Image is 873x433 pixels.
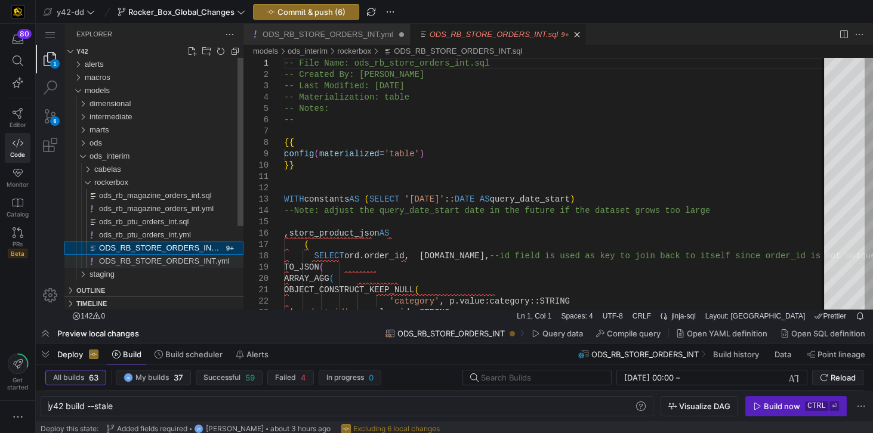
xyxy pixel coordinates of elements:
[270,425,331,433] span: about 3 hours ago
[564,286,590,299] a: UTF-8
[526,323,588,344] button: Query data
[269,216,273,225] span: (
[49,259,70,268] span: seeds
[124,373,133,382] div: JR
[5,2,30,22] a: https://storage.googleapis.com/y42-prod-data-exchange/images/uAsz27BndGEK0hZWDFeOjoxA7jCwgK9jE472...
[801,4,815,17] a: Split Editor Right (Ctrl+\) [Alt] Split Editor Down
[313,171,323,180] span: AS
[267,370,314,385] button: Failed4
[41,4,98,20] button: y42-dd
[54,128,94,137] span: ods_interim
[14,92,24,102] div: 6
[29,257,208,270] div: seeds
[683,373,761,382] input: End datetime
[50,218,208,231] div: /models/ods_interim/rockerbox/ODS_RB_STORE_ORDERS_INT.sql • 142 problems in this file
[248,69,374,78] span: -- Materialization: table
[248,250,294,259] span: ARRAY_AGG
[708,344,767,364] button: Build history
[193,21,205,33] a: Collapse Folders in Explorer
[5,103,30,133] a: Editor
[248,239,283,248] span: TO_JSON
[219,68,233,79] div: 4
[219,272,233,283] div: 22
[294,250,298,259] span: (
[360,5,372,17] li: Close (Ctrl+F4)
[679,401,730,411] span: Visualize DAG
[219,215,233,227] div: 17
[165,21,177,33] a: New Folder...
[353,425,440,433] span: Excluding 6 local changes
[5,133,30,163] a: Code
[5,193,30,222] a: Catalog
[353,273,403,282] span: 'category'
[253,284,313,293] span: 'product_id'
[57,350,83,359] span: Deploy
[815,286,833,299] div: Notifications
[32,286,74,299] div: Errors: 142
[248,261,378,271] span: OBJECT_CONSTRUCT_KEEP_NULL
[454,227,704,237] span: --id field is used as key to join back to itself s
[128,7,235,17] span: Rocker_Box_Global_Changes
[187,4,200,17] a: Views and More Actions...
[13,240,23,248] span: PRs
[219,34,233,45] div: 1
[217,21,242,34] div: /models
[29,126,208,139] div: ods_interim
[49,60,208,73] div: /models
[5,163,30,193] a: Monitor
[219,261,233,272] div: 21
[54,75,95,84] span: dimensional
[116,370,191,385] button: JRMy builds37
[358,23,486,32] a: ODS_RB_STORE_ORDERS_INT.sql
[253,4,359,20] button: Commit & push (6)
[326,373,364,382] span: In progress
[620,286,634,299] div: Editor Language Status: Formatting, There are multiple formatters for 'jinja-sql' files. One of t...
[219,170,233,181] div: 13
[661,396,738,416] button: Visualize DAG
[624,373,674,382] input: Start datetime
[17,29,32,39] div: 80
[634,286,665,299] div: jinja-sql
[49,257,208,270] div: /seeds
[63,206,155,215] span: ods_rb_ptu_orders_int.yml
[667,286,773,299] a: Layout: US
[29,113,208,126] div: ods
[499,182,674,191] span: ture if the dataset grows too large
[179,21,191,33] a: Refresh Explorer
[29,21,208,34] div: Folders Section
[196,370,263,385] button: Successful59
[245,373,255,382] span: 59
[775,350,791,359] span: Data
[29,86,208,100] div: intermediate
[174,373,183,382] span: 37
[764,401,800,411] div: Build now
[831,373,856,382] span: Reload
[301,23,335,32] a: rockerbox
[150,21,162,33] li: New File...
[54,115,66,123] span: ods
[50,165,208,178] div: /models/ods_interim/rockerbox/ods_rb_magazine_orders_int.sql
[29,47,208,60] div: macros
[591,323,666,344] button: Compile query
[41,260,69,273] h3: Outline
[29,259,208,273] div: Outline Section
[622,286,634,299] a: Editor Language Status: Formatting, There are multiple formatters for 'jinja-sql' files. One of t...
[219,238,233,249] div: 19
[301,373,306,382] span: 4
[283,239,288,248] span: (
[57,329,139,338] span: Preview local changes
[29,60,208,73] div: models
[41,425,98,433] span: Deploy this state:
[29,178,208,191] div: ods_rb_magazine_orders_int.yml
[665,286,775,299] div: Layout: US
[283,125,344,135] span: materialized
[607,329,661,338] span: Compile query
[248,114,258,123] span: {{
[50,231,208,244] div: /models/ods_interim/rockerbox/ODS_RB_STORE_ORDERS_INT.yml
[384,125,388,135] span: )
[829,401,839,411] kbd: ⏎
[369,171,409,180] span: '[DATE]'
[591,350,699,359] span: ODS_RB_STORE_ORDERS_INT
[454,171,534,180] span: query_date_start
